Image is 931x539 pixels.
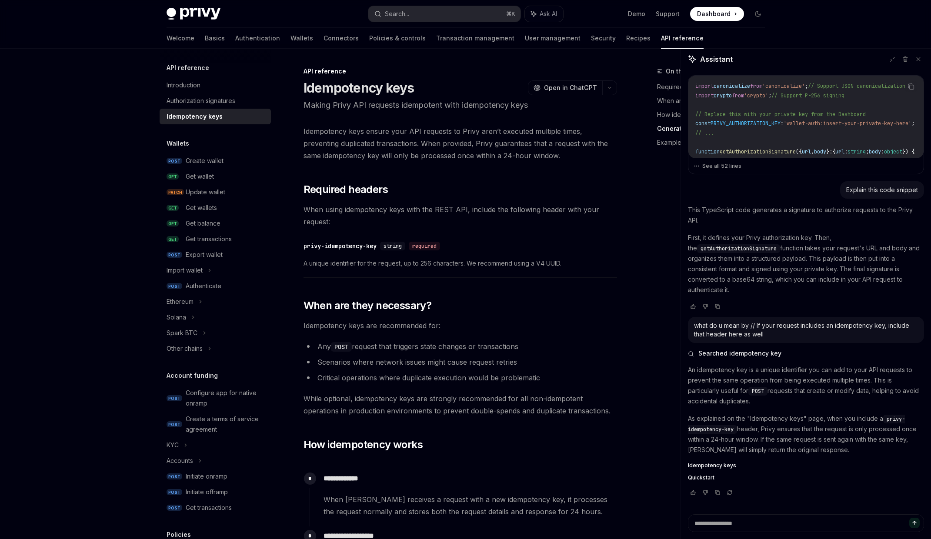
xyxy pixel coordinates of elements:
li: Critical operations where duplicate execution would be problematic [304,372,617,384]
a: How idempotency works [657,108,772,122]
span: Idempotency keys [688,462,736,469]
span: Ask AI [540,10,557,18]
a: Policies & controls [369,28,426,49]
div: Create a terms of service agreement [186,414,266,435]
span: string [384,243,402,250]
span: 'crypto' [744,92,768,99]
p: First, it defines your Privy authorization key. Then, the function takes your request's URL and b... [688,233,924,295]
a: Authorization signatures [160,93,271,109]
li: Any request that triggers state changes or transactions [304,340,617,353]
span: Assistant [700,54,733,64]
span: } [826,148,829,155]
code: POST [331,342,352,352]
a: Introduction [160,77,271,93]
div: Initiate offramp [186,487,228,497]
button: Send message [909,518,920,528]
span: How idempotency works [304,438,423,452]
button: Searched idempotency key [688,349,924,358]
span: PATCH [167,189,184,196]
a: PATCHUpdate wallet [160,184,271,200]
a: When are they necessary? [657,94,772,108]
div: what do u mean by // If your request includes an idempotency key, include that header here as well [694,321,918,339]
span: ; [911,120,914,127]
span: // Support JSON canonicalization [808,83,905,90]
a: Security [591,28,616,49]
span: , [811,148,814,155]
span: const [695,120,711,127]
a: Dashboard [690,7,744,21]
span: Open in ChatGPT [544,83,597,92]
span: Idempotency keys are recommended for: [304,319,617,332]
span: body [814,148,826,155]
span: from [732,92,744,99]
a: Idempotency keys [688,462,924,469]
span: payload [711,158,732,165]
button: Search...⌘K [368,6,521,22]
a: Transaction management [436,28,514,49]
span: ; [805,83,808,90]
button: Ask AI [525,6,563,22]
p: Making Privy API requests idempotent with idempotency keys [304,99,617,111]
div: Authorization signatures [167,96,235,106]
a: POSTInitiate onramp [160,469,271,484]
span: Searched idempotency key [698,349,781,358]
a: GETGet balance [160,216,271,231]
a: Idempotency keys [160,109,271,124]
a: GETGet wallets [160,200,271,216]
div: Solana [167,312,186,323]
div: KYC [167,440,179,450]
a: Demo [628,10,645,18]
a: Basics [205,28,225,49]
span: ⌘ K [506,10,515,17]
span: POST [167,421,182,428]
div: Ethereum [167,296,194,307]
div: Introduction [167,80,200,90]
div: Search... [385,9,409,19]
div: API reference [304,67,617,76]
span: GET [167,220,179,227]
span: = [781,120,784,127]
span: }) { [902,148,914,155]
div: Other chains [167,343,203,354]
div: Get transactions [186,234,232,244]
h5: Account funding [167,370,218,381]
button: Open in ChatGPT [528,80,602,95]
span: Idempotency keys ensure your API requests to Privy aren’t executed multiple times, preventing dup... [304,125,617,162]
span: POST [167,395,182,402]
h5: API reference [167,63,209,73]
a: Quickstart [688,474,924,481]
span: // Replace this with your private key from the Dashboard [695,111,866,118]
p: This TypeScript code generates a signature to authorize requests to the Privy API. [688,205,924,226]
a: API reference [661,28,704,49]
span: 'canonicalize' [762,83,805,90]
span: POST [167,489,182,496]
a: Authentication [235,28,280,49]
span: 'wallet-auth:insert-your-private-key-here' [784,120,911,127]
span: import [695,92,714,99]
a: POSTAuthenticate [160,278,271,294]
div: Update wallet [186,187,225,197]
a: POSTCreate a terms of service agreement [160,411,271,437]
span: // ... [695,130,714,136]
a: Examples [657,136,772,150]
span: POST [167,252,182,258]
a: Recipes [626,28,651,49]
div: Get wallet [186,171,214,182]
span: ; [866,148,869,155]
div: Import wallet [167,265,203,276]
span: url [835,148,844,155]
span: A unique identifier for the request, up to 256 characters. We recommend using a V4 UUID. [304,258,617,269]
a: Generating idempotency keys [657,122,772,136]
div: Create wallet [186,156,224,166]
a: GETGet transactions [160,231,271,247]
span: Required headers [304,183,388,196]
span: : [844,148,848,155]
a: Required headers [657,80,772,94]
span: object [884,148,902,155]
p: As explained on the "Idempotency keys" page, when you include a header, Privy ensures that the re... [688,413,924,455]
span: { [832,148,835,155]
h5: Wallets [167,138,189,149]
span: When using idempotency keys with the REST API, include the following header with your request: [304,203,617,228]
div: Explain this code snippet [846,186,918,194]
span: getAuthorizationSignature [701,245,777,252]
